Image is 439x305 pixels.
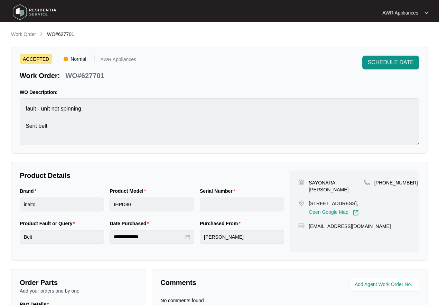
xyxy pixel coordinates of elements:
[64,57,68,61] img: Vercel Logo
[47,31,74,37] span: WO#627701
[374,179,418,186] p: [PHONE_NUMBER]
[65,71,104,80] p: WO#627701
[68,54,89,64] span: Normal
[20,188,39,194] label: Brand
[298,200,305,206] img: map-pin
[20,198,104,211] input: Brand
[20,230,104,244] input: Product Fault or Query
[353,210,359,216] img: Link-External
[298,223,305,229] img: map-pin
[110,220,151,227] label: Date Purchased
[382,9,418,16] p: AWR Appliances
[20,89,419,96] p: WO Description:
[200,220,243,227] label: Purchased From
[20,278,138,287] p: Order Parts
[200,188,238,194] label: Serial Number
[309,223,391,230] p: [EMAIL_ADDRESS][DOMAIN_NAME]
[20,287,138,294] p: Add your orders one by one
[20,98,419,145] textarea: fault - unit not spinning. Sent belt
[200,198,284,211] input: Serial Number
[309,210,358,216] a: Open Google Map
[110,188,149,194] label: Product Model
[20,220,78,227] label: Product Fault or Query
[355,280,415,289] input: Add Agent Work Order No.
[39,31,44,37] img: chevron-right
[160,278,285,287] p: Comments
[10,31,37,38] a: Work Order
[110,198,194,211] input: Product Model
[368,58,414,67] span: SCHEDULE DATE
[362,56,419,69] button: SCHEDULE DATE
[100,57,136,64] p: AWR Appliances
[20,54,52,64] span: ACCEPTED
[114,233,184,240] input: Date Purchased
[309,200,358,207] p: [STREET_ADDRESS],
[20,171,284,180] p: Product Details
[11,31,36,38] p: Work Order
[424,11,429,15] img: dropdown arrow
[298,179,305,185] img: user-pin
[200,230,284,244] input: Purchased From
[20,71,60,80] p: Work Order:
[364,179,370,185] img: map-pin
[160,297,204,304] p: No comments found
[10,2,59,22] img: residentia service logo
[309,179,364,193] p: SAYONARA [PERSON_NAME]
